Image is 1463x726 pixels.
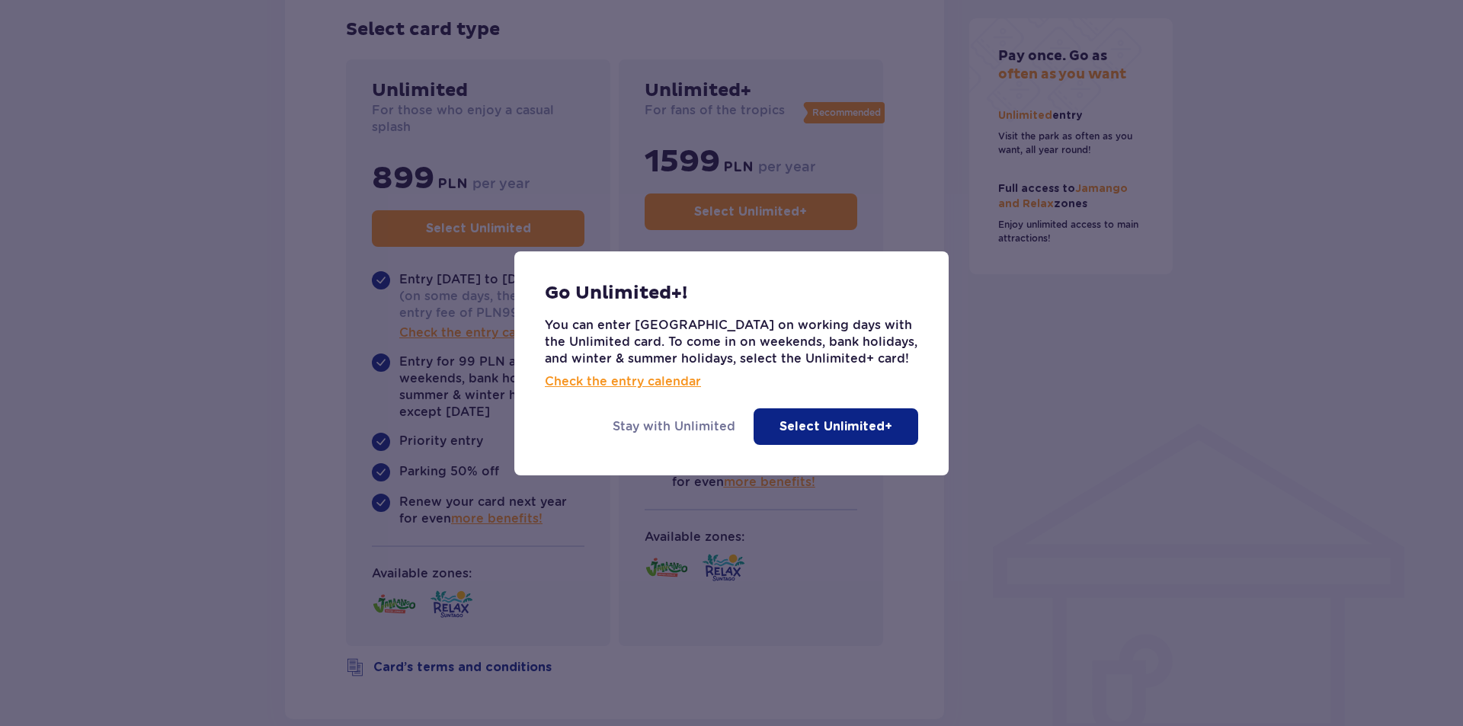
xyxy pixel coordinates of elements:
button: Check the entry calendar [545,373,701,390]
p: You can enter [GEOGRAPHIC_DATA] on working days with the Unlimited card. To come in on weekends, ... [545,317,918,373]
a: Stay with Unlimited [613,418,735,435]
p: Go Unlimited+! [545,282,687,317]
button: Select Unlimited+ [754,408,918,445]
p: Select Unlimited+ [780,418,892,435]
